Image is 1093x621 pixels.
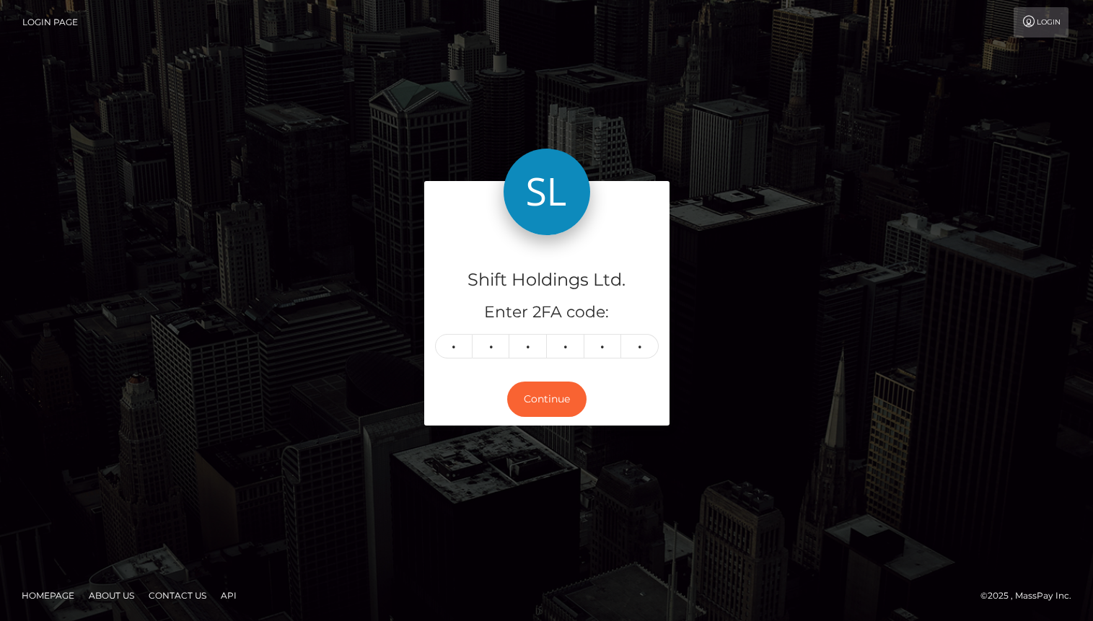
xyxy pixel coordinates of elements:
a: Login Page [22,7,78,38]
a: Login [1014,7,1068,38]
h4: Shift Holdings Ltd. [435,268,659,293]
div: © 2025 , MassPay Inc. [980,588,1082,604]
a: API [215,584,242,607]
button: Continue [507,382,587,417]
a: Homepage [16,584,80,607]
img: Shift Holdings Ltd. [504,149,590,235]
h5: Enter 2FA code: [435,301,659,324]
a: About Us [83,584,140,607]
a: Contact Us [143,584,212,607]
